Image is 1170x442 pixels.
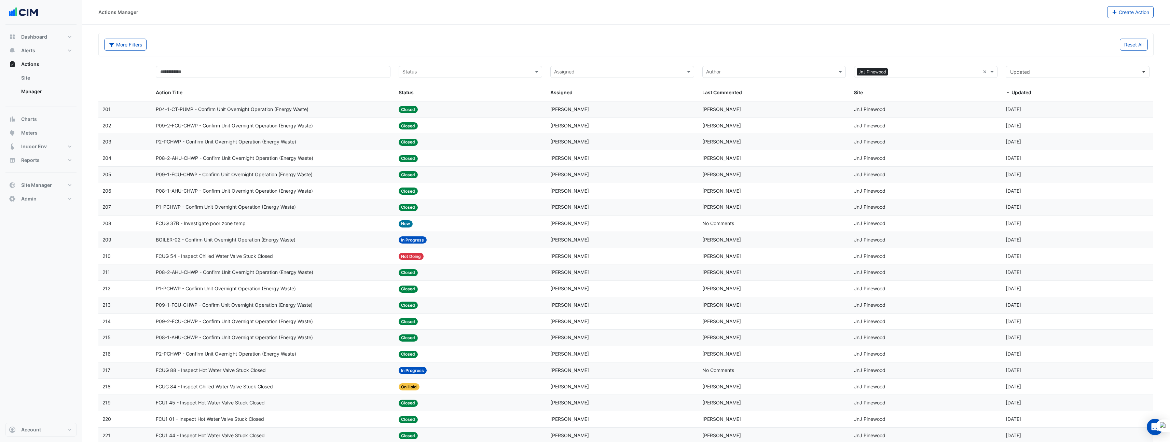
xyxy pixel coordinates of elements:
[156,154,313,162] span: P08-2-AHU-CHWP - Confirm Unit Overnight Operation (Energy Waste)
[102,171,111,177] span: 205
[399,220,413,227] span: New
[1006,123,1021,128] span: 2024-12-12T09:43:18.812
[5,44,77,57] button: Alerts
[102,400,111,405] span: 219
[854,351,885,357] span: JnJ Pinewood
[156,334,313,342] span: P08-1-AHU-CHWP - Confirm Unit Overnight Operation (Energy Waste)
[9,195,16,202] app-icon: Admin
[702,334,741,340] span: [PERSON_NAME]
[5,112,77,126] button: Charts
[550,204,589,210] span: [PERSON_NAME]
[21,143,47,150] span: Indoor Env
[156,399,265,407] span: FCU1 45 - Inspect Hot Water Valve Stuck Closed
[102,237,111,243] span: 209
[21,157,40,164] span: Reports
[702,400,741,405] span: [PERSON_NAME]
[702,89,742,95] span: Last Commented
[9,157,16,164] app-icon: Reports
[21,195,37,202] span: Admin
[156,301,313,309] span: P09-1-FCU-CHWP - Confirm Unit Overnight Operation (Energy Waste)
[1006,253,1021,259] span: 2024-11-27T16:13:38.028
[1006,334,1021,340] span: 2024-11-27T16:08:41.377
[156,285,296,293] span: P1-PCHWP - Confirm Unit Overnight Operation (Energy Waste)
[702,432,741,438] span: [PERSON_NAME]
[16,71,77,85] a: Site
[156,236,295,244] span: BOILER-02 - Confirm Unit Overnight Operation (Energy Waste)
[399,253,424,260] span: Not Doing
[854,220,885,226] span: JnJ Pinewood
[156,171,313,179] span: P09-1-FCU-CHWP - Confirm Unit Overnight Operation (Energy Waste)
[9,61,16,68] app-icon: Actions
[8,5,39,19] img: Company Logo
[854,334,885,340] span: JnJ Pinewood
[550,237,589,243] span: [PERSON_NAME]
[854,139,885,144] span: JnJ Pinewood
[550,302,589,308] span: [PERSON_NAME]
[550,384,589,389] span: [PERSON_NAME]
[854,302,885,308] span: JnJ Pinewood
[702,416,741,422] span: [PERSON_NAME]
[702,351,741,357] span: [PERSON_NAME]
[21,61,39,68] span: Actions
[399,432,418,439] span: Closed
[399,89,414,95] span: Status
[1006,188,1021,194] span: 2024-12-12T09:42:17.192
[399,155,418,162] span: Closed
[5,30,77,44] button: Dashboard
[1006,367,1021,373] span: 2024-11-12T11:15:30.596
[156,89,182,95] span: Action Title
[854,318,885,324] span: JnJ Pinewood
[102,432,110,438] span: 221
[854,188,885,194] span: JnJ Pinewood
[1006,286,1021,291] span: 2024-11-27T16:11:28.909
[9,33,16,40] app-icon: Dashboard
[102,302,111,308] span: 213
[16,85,77,98] a: Manager
[399,204,418,211] span: Closed
[854,106,885,112] span: JnJ Pinewood
[854,384,885,389] span: JnJ Pinewood
[399,171,418,178] span: Closed
[550,106,589,112] span: [PERSON_NAME]
[102,351,111,357] span: 216
[156,432,265,440] span: FCU1 44 - Inspect Hot Water Valve Stuck Closed
[550,400,589,405] span: [PERSON_NAME]
[550,351,589,357] span: [PERSON_NAME]
[102,384,111,389] span: 218
[854,89,863,95] span: Site
[702,139,741,144] span: [PERSON_NAME]
[102,269,110,275] span: 211
[1006,269,1021,275] span: 2024-11-27T16:12:02.851
[1006,237,1021,243] span: 2024-12-02T15:49:51.270
[399,106,418,113] span: Closed
[1006,416,1021,422] span: 2024-11-12T11:11:19.492
[399,383,420,390] span: On Hold
[21,47,35,54] span: Alerts
[550,318,589,324] span: [PERSON_NAME]
[702,171,741,177] span: [PERSON_NAME]
[102,286,110,291] span: 212
[1011,89,1031,95] span: Updated
[702,204,741,210] span: [PERSON_NAME]
[102,155,111,161] span: 204
[104,39,147,51] button: More Filters
[1006,220,1021,226] span: 2024-12-06T11:17:18.808
[399,236,427,244] span: In Progress
[156,367,266,374] span: FCUG 88 - Inspect Hot Water Valve Stuck Closed
[702,253,741,259] span: [PERSON_NAME]
[1006,66,1149,78] button: Updated
[1006,351,1021,357] span: 2024-11-27T16:01:17.585
[5,140,77,153] button: Indoor Env
[1006,318,1021,324] span: 2024-11-27T16:09:41.621
[5,57,77,71] button: Actions
[1006,106,1021,112] span: 2024-12-12T09:43:33.794
[5,423,77,437] button: Account
[854,204,885,210] span: JnJ Pinewood
[156,220,246,227] span: FCUG 37B - Investigate poor zone temp
[854,416,885,422] span: JnJ Pinewood
[702,269,741,275] span: [PERSON_NAME]
[156,415,264,423] span: FCU1 01 - Inspect Hot Water Valve Stuck Closed
[399,188,418,195] span: Closed
[702,237,741,243] span: [PERSON_NAME]
[983,68,989,76] span: Clear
